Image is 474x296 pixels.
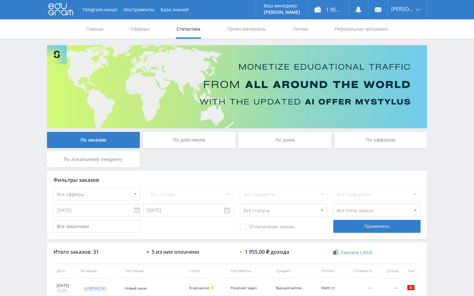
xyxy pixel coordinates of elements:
a: Потоки [292,19,308,39]
div: По офферам [335,132,427,148]
img: xlsx [333,249,339,255]
th: Доход [375,264,401,278]
a: Офферы [130,19,150,39]
th: Гео [401,264,421,278]
div: Фильтры заказов [53,177,421,183]
span: Холд [210,286,213,289]
th: Потоки [318,264,343,278]
div: Math-rz [321,286,340,290]
span: [PERSON_NAME] [391,6,414,12]
div: Применить [333,220,420,233]
a: Статистика [176,19,201,39]
div: [DATE] [57,283,75,288]
th: Предмет [273,264,318,278]
div: 16:29 [57,288,75,293]
a: Промо-материалы [227,19,267,39]
div: Высшая математика [276,286,305,290]
div: a24#9392543 [84,286,106,291]
span: Скачать (.xlsx) [341,250,372,255]
div: По действиям [143,132,236,148]
th: Тип заказа [122,264,186,278]
th: № заказа [78,264,122,278]
div: По заказам [47,132,140,148]
th: Дата [53,264,78,278]
span: В аукционе [189,285,209,290]
p: Ваш менеджер: [264,3,300,8]
img: kgz.png [407,284,415,291]
div: По дням [239,132,331,148]
span: Новый заказ [125,286,147,291]
th: Статус [186,264,227,278]
div: По локальному лендингу [47,151,140,167]
p: [PERSON_NAME] [264,10,300,15]
div: 1 955,00 ₽ дохода [245,249,289,255]
div: Решение задач [231,286,260,290]
a: Скачать (.xlsx) [333,249,372,256]
input: Все заказчики [53,220,140,233]
img: Banner [47,45,427,128]
th: Стоимость [343,264,375,278]
a: Главная [86,19,104,39]
div: Итого заказов: 31 [53,249,140,255]
span: Оплаченные заказы [240,224,295,230]
th: Тип работы [227,264,273,278]
div: 5 из них оплачено [152,249,199,255]
a: Реферальная программа [334,19,388,39]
